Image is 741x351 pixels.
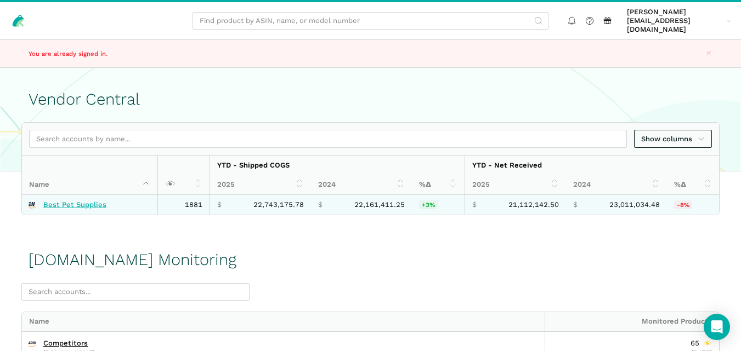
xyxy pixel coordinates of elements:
[43,200,106,209] a: Best Pet Supplies
[634,130,712,148] a: Show columns
[217,161,290,169] strong: YTD - Shipped COGS
[691,339,712,348] div: 65
[667,195,719,215] td: -8.25%
[624,6,734,36] a: [PERSON_NAME][EMAIL_ADDRESS][DOMAIN_NAME]
[465,175,566,195] th: 2025: activate to sort column ascending
[29,130,627,148] input: Search accounts by name...
[472,161,542,169] strong: YTD - Net Received
[566,175,667,195] th: 2024: activate to sort column ascending
[667,175,719,195] th: %Δ: activate to sort column ascending
[318,200,323,209] span: $
[674,200,692,209] span: -8%
[573,200,578,209] span: $
[419,200,438,209] span: +3%
[217,200,222,209] span: $
[703,47,715,60] button: Close
[29,49,278,59] p: You are already signed in.
[545,312,719,332] div: Monitored Products
[354,200,405,209] span: 22,161,411.25
[627,8,723,34] span: [PERSON_NAME][EMAIL_ADDRESS][DOMAIN_NAME]
[508,200,559,209] span: 21,112,142.50
[253,200,304,209] span: 22,743,175.78
[21,283,250,301] input: Search accounts...
[157,195,210,215] td: 1881
[29,251,236,269] h1: [DOMAIN_NAME] Monitoring
[641,134,705,145] span: Show columns
[412,195,465,215] td: 2.63%
[29,90,712,108] h1: Vendor Central
[472,200,477,209] span: $
[22,156,157,195] th: Name : activate to sort column descending
[43,339,88,348] a: Competitors
[193,12,548,30] input: Find product by ASIN, name, or model number
[311,175,412,195] th: 2024: activate to sort column ascending
[157,156,210,195] th: : activate to sort column ascending
[609,200,660,209] span: 23,011,034.48
[22,312,545,332] div: Name
[210,175,311,195] th: 2025: activate to sort column ascending
[412,175,465,195] th: %Δ: activate to sort column ascending
[704,314,730,340] div: Open Intercom Messenger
